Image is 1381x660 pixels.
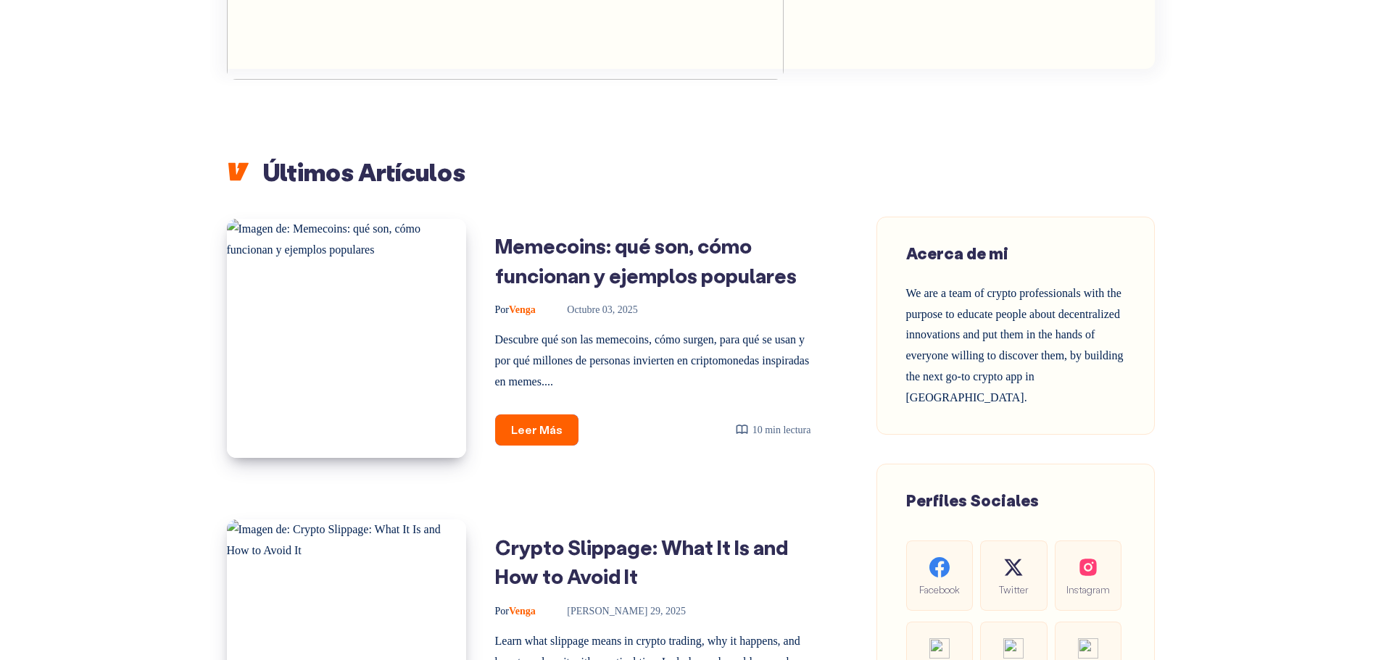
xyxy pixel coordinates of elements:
span: Por [495,606,509,617]
span: Venga [495,606,536,617]
a: Facebook [906,540,973,611]
span: Acerca de mi [906,243,1008,264]
span: Twitter [992,581,1035,598]
span: We are a team of crypto professionals with the purpose to educate people about decentralized inno... [906,287,1124,404]
a: Instagram [1055,540,1121,611]
img: Imagen de: Memecoins: qué son, cómo funcionan y ejemplos populares [227,219,466,458]
img: social-youtube.99db9aba05279f803f3e7a4a838dfb6c.svg [1003,638,1024,659]
a: PorVenga [495,304,539,315]
span: Por [495,304,509,315]
time: octubre 03, 2025 [547,304,638,315]
time: [PERSON_NAME] 29, 2025 [547,606,686,617]
h2: Últimos Artículos [227,156,1155,188]
a: Twitter [980,540,1047,611]
span: Instagram [1066,581,1110,598]
a: Crypto Slippage: What It Is and How to Avoid It [495,534,788,590]
a: Memecoins: qué son, cómo funcionan y ejemplos populares [495,233,797,288]
p: Descubre qué son las memecoins, cómo surgen, para qué se usan y por qué millones de personas invi... [495,330,811,392]
div: 10 min lectura [735,421,811,439]
img: social-linkedin.be646fe421ccab3a2ad91cb58bdc9694.svg [929,638,950,659]
span: Perfiles Sociales [906,490,1039,511]
span: Facebook [918,581,961,598]
a: PorVenga [495,606,539,617]
span: Venga [495,304,536,315]
a: Leer Más [495,414,578,446]
img: social-warpcast.e8a23a7ed3178af0345123c41633f860.png [1078,638,1098,659]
